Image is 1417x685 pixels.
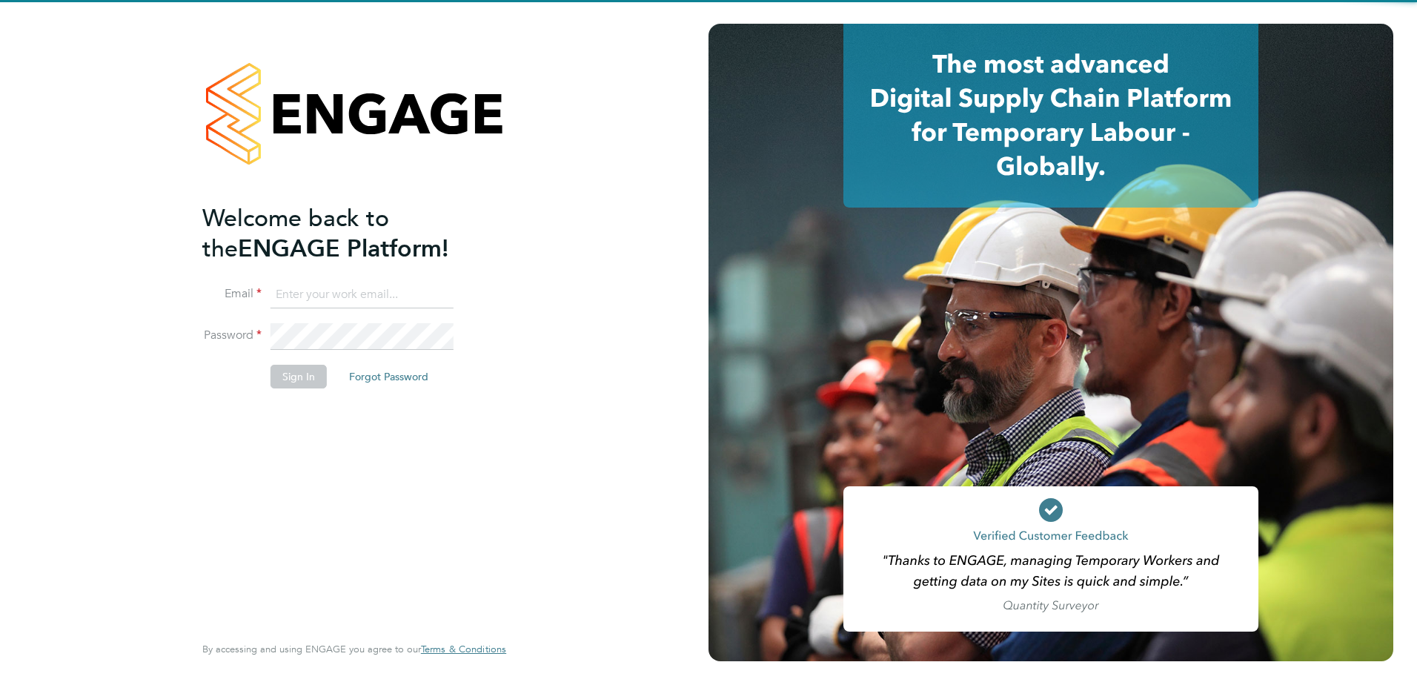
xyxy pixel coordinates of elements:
[337,365,440,388] button: Forgot Password
[202,203,491,264] h2: ENGAGE Platform!
[202,286,262,302] label: Email
[202,328,262,343] label: Password
[271,282,454,308] input: Enter your work email...
[421,643,506,655] span: Terms & Conditions
[421,643,506,655] a: Terms & Conditions
[271,365,327,388] button: Sign In
[202,204,389,263] span: Welcome back to the
[202,643,506,655] span: By accessing and using ENGAGE you agree to our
